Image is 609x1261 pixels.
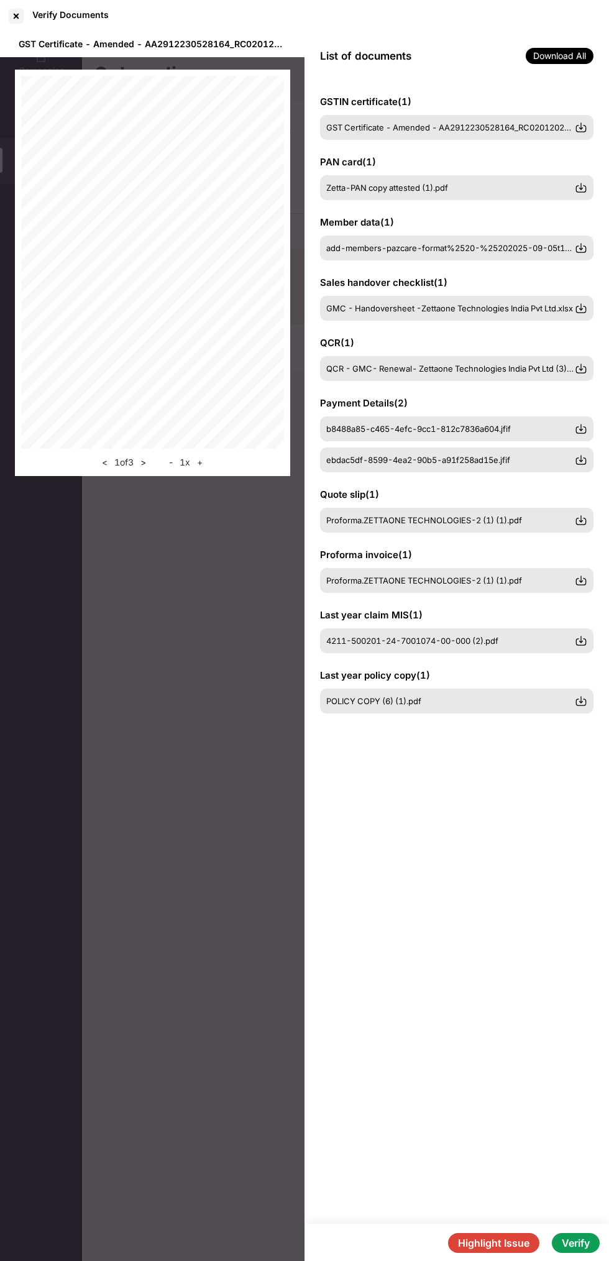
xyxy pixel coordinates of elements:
[320,609,423,621] span: Last year claim MIS ( 1 )
[320,337,354,349] span: QCR ( 1 )
[326,636,498,646] span: 4211-500201-24-7001074-00-000 (2).pdf
[19,39,322,49] span: GST Certificate - Amended - AA2912230528164_RC02012024 (1).pdf
[575,121,587,134] img: svg+xml;base64,PHN2ZyBpZD0iRG93bmxvYWQtMzJ4MzIiIHhtbG5zPSJodHRwOi8vd3d3LnczLm9yZy8yMDAwL3N2ZyIgd2...
[320,549,412,561] span: Proforma invoice ( 1 )
[575,423,587,435] img: svg+xml;base64,PHN2ZyBpZD0iRG93bmxvYWQtMzJ4MzIiIHhtbG5zPSJodHRwOi8vd3d3LnczLm9yZy8yMDAwL3N2ZyIgd2...
[575,514,587,526] img: svg+xml;base64,PHN2ZyBpZD0iRG93bmxvYWQtMzJ4MzIiIHhtbG5zPSJodHRwOi8vd3d3LnczLm9yZy8yMDAwL3N2ZyIgd2...
[320,669,430,681] span: Last year policy copy ( 1 )
[326,122,597,132] span: GST Certificate - Amended - AA2912230528164_RC02012024 (1).pdf
[320,397,408,409] span: Payment Details ( 2 )
[575,181,587,194] img: svg+xml;base64,PHN2ZyBpZD0iRG93bmxvYWQtMzJ4MzIiIHhtbG5zPSJodHRwOi8vd3d3LnczLm9yZy8yMDAwL3N2ZyIgd2...
[575,302,587,314] img: svg+xml;base64,PHN2ZyBpZD0iRG93bmxvYWQtMzJ4MzIiIHhtbG5zPSJodHRwOi8vd3d3LnczLm9yZy8yMDAwL3N2ZyIgd2...
[98,455,111,470] button: <
[193,455,206,470] button: +
[320,488,379,500] span: Quote slip ( 1 )
[320,277,447,288] span: Sales handover checklist ( 1 )
[575,454,587,466] img: svg+xml;base64,PHN2ZyBpZD0iRG93bmxvYWQtMzJ4MzIiIHhtbG5zPSJodHRwOi8vd3d3LnczLm9yZy8yMDAwL3N2ZyIgd2...
[575,242,587,254] img: svg+xml;base64,PHN2ZyBpZD0iRG93bmxvYWQtMzJ4MzIiIHhtbG5zPSJodHRwOi8vd3d3LnczLm9yZy8yMDAwL3N2ZyIgd2...
[320,50,411,62] span: List of documents
[575,362,587,375] img: svg+xml;base64,PHN2ZyBpZD0iRG93bmxvYWQtMzJ4MzIiIHhtbG5zPSJodHRwOi8vd3d3LnczLm9yZy8yMDAwL3N2ZyIgd2...
[575,695,587,707] img: svg+xml;base64,PHN2ZyBpZD0iRG93bmxvYWQtMzJ4MzIiIHhtbG5zPSJodHRwOi8vd3d3LnczLm9yZy8yMDAwL3N2ZyIgd2...
[320,216,394,228] span: Member data ( 1 )
[320,96,411,108] span: GSTIN certificate ( 1 )
[326,515,522,525] span: Proforma.ZETTAONE TECHNOLOGIES-2 (1) (1).pdf
[326,575,522,585] span: Proforma.ZETTAONE TECHNOLOGIES-2 (1) (1).pdf
[326,183,448,193] span: Zetta-PAN copy attested (1).pdf
[575,635,587,647] img: svg+xml;base64,PHN2ZyBpZD0iRG93bmxvYWQtMzJ4MzIiIHhtbG5zPSJodHRwOi8vd3d3LnczLm9yZy8yMDAwL3N2ZyIgd2...
[165,455,206,470] div: 1 x
[326,424,511,434] span: b8488a85-c465-4efc-9cc1-812c7836a604.jfif
[552,1233,600,1253] button: Verify
[575,574,587,587] img: svg+xml;base64,PHN2ZyBpZD0iRG93bmxvYWQtMzJ4MzIiIHhtbG5zPSJodHRwOi8vd3d3LnczLm9yZy8yMDAwL3N2ZyIgd2...
[326,364,584,374] span: QCR - GMC- Renewal- Zettaone Technologies India Pvt Ltd (3).xlsx
[326,303,573,313] span: GMC - Handoversheet -Zettaone Technologies India Pvt Ltd.xlsx
[137,455,150,470] button: >
[32,9,109,20] div: Verify Documents
[448,1233,539,1253] button: Highlight Issue
[320,156,376,168] span: PAN card ( 1 )
[326,455,510,465] span: ebdac5df-8599-4ea2-90b5-a91f258ad15e.jfif
[98,455,150,470] div: 1 of 3
[326,696,421,706] span: POLICY COPY (6) (1).pdf
[165,455,176,470] button: -
[526,48,593,64] span: Download All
